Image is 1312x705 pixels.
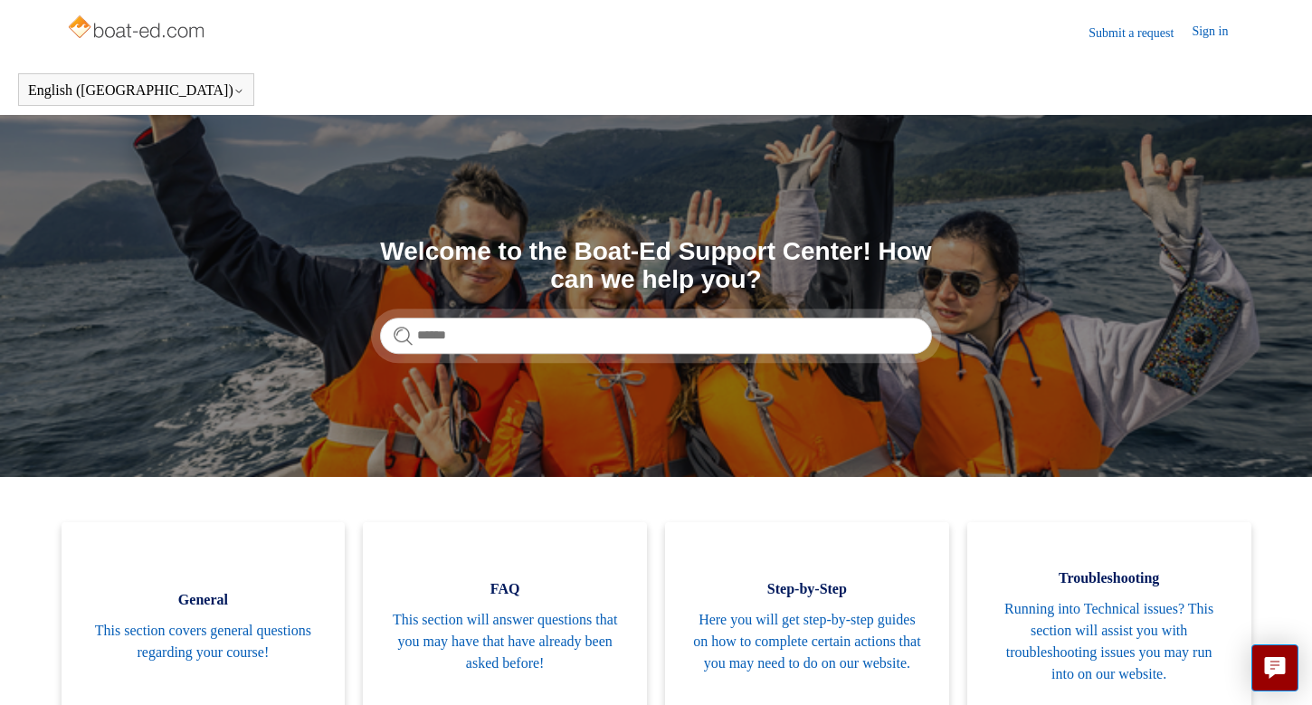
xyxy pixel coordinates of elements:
[390,609,620,674] span: This section will answer questions that you may have that have already been asked before!
[994,567,1224,589] span: Troubleshooting
[1192,22,1246,43] a: Sign in
[1251,644,1298,691] button: Live chat
[89,620,318,663] span: This section covers general questions regarding your course!
[994,598,1224,685] span: Running into Technical issues? This section will assist you with troubleshooting issues you may r...
[380,238,932,294] h1: Welcome to the Boat-Ed Support Center! How can we help you?
[692,578,922,600] span: Step-by-Step
[692,609,922,674] span: Here you will get step-by-step guides on how to complete certain actions that you may need to do ...
[1089,24,1192,43] a: Submit a request
[89,589,318,611] span: General
[66,11,210,47] img: Boat-Ed Help Center home page
[390,578,620,600] span: FAQ
[380,318,932,354] input: Search
[28,82,244,99] button: English ([GEOGRAPHIC_DATA])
